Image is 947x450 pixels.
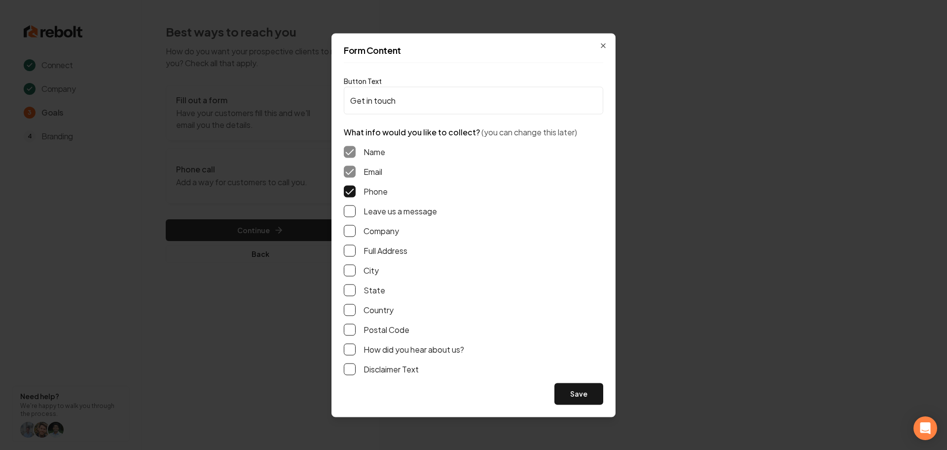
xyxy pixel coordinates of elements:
label: Phone [364,185,388,197]
label: Postal Code [364,324,409,335]
label: State [364,284,385,296]
label: Leave us a message [364,205,437,217]
label: How did you hear about us? [364,343,464,355]
label: Button Text [344,76,382,85]
label: Country [364,304,394,316]
label: Full Address [364,245,407,256]
h2: Form Content [344,45,603,54]
label: Name [364,146,385,158]
label: City [364,264,379,276]
label: Disclaimer Text [364,363,419,375]
span: (you can change this later) [481,126,577,137]
p: What info would you like to collect? [344,126,603,138]
input: Button Text [344,86,603,114]
label: Email [364,165,382,177]
button: Save [554,383,603,405]
label: Company [364,225,399,237]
